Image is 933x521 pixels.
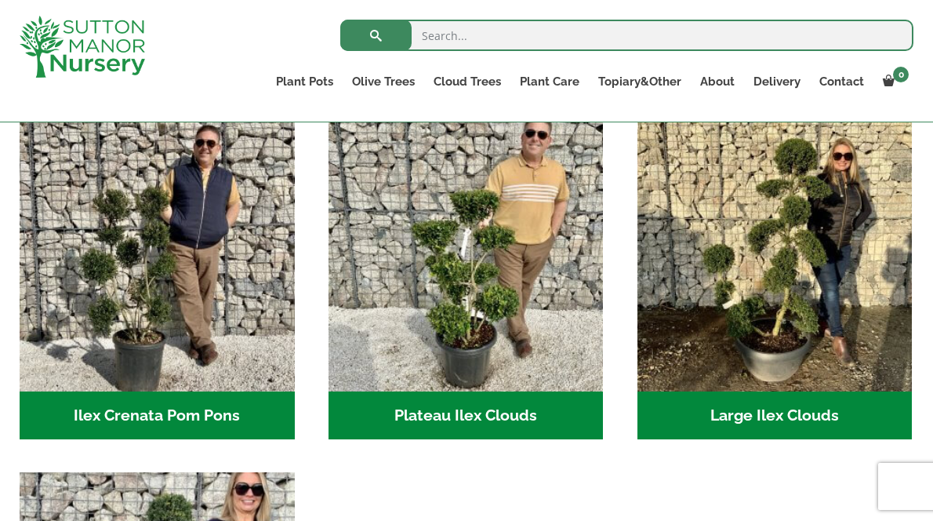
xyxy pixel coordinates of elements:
a: Contact [810,71,873,93]
a: Visit product category Ilex Crenata Pom Pons [20,116,295,439]
h2: Ilex Crenata Pom Pons [20,392,295,440]
a: About [691,71,744,93]
span: 0 [893,67,909,82]
h2: Plateau Ilex Clouds [329,392,604,440]
a: Visit product category Large Ilex Clouds [637,116,913,439]
img: Ilex Crenata Pom Pons [20,116,295,392]
a: 0 [873,71,913,93]
a: Visit product category Plateau Ilex Clouds [329,116,604,439]
a: Olive Trees [343,71,424,93]
img: Large Ilex Clouds [637,116,913,392]
a: Cloud Trees [424,71,510,93]
h2: Large Ilex Clouds [637,392,913,440]
a: Plant Care [510,71,589,93]
img: logo [20,16,145,78]
a: Delivery [744,71,810,93]
a: Plant Pots [267,71,343,93]
img: Plateau Ilex Clouds [329,116,604,392]
a: Topiary&Other [589,71,691,93]
input: Search... [340,20,913,51]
